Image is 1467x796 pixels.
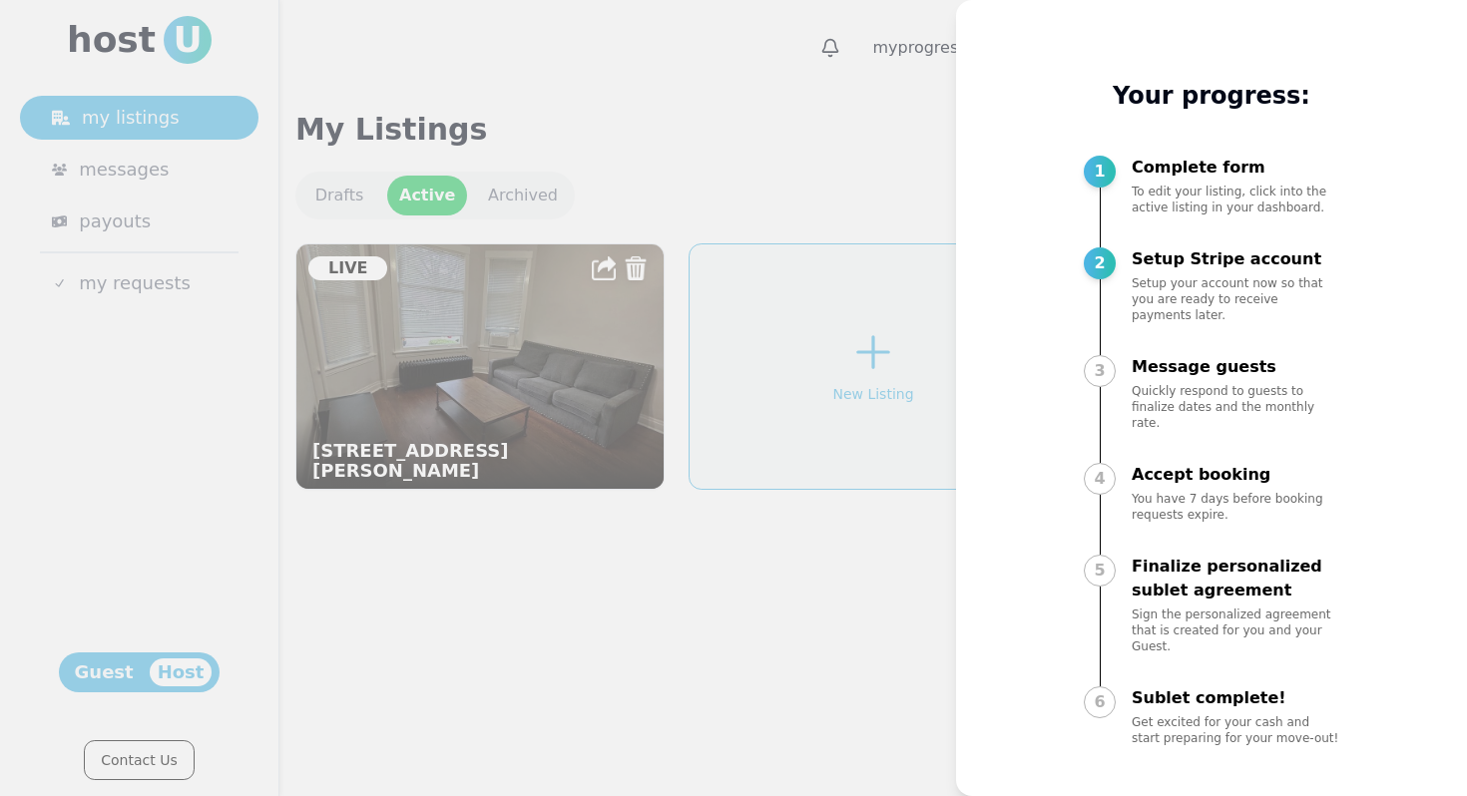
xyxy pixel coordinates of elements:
div: 6 [1084,686,1116,718]
p: You have 7 days before booking requests expire. [1132,491,1339,523]
div: 2 [1084,247,1116,279]
p: Sublet complete! [1132,686,1339,710]
div: 3 [1084,355,1116,387]
p: Quickly respond to guests to finalize dates and the monthly rate. [1132,383,1339,431]
p: Sign the personalized agreement that is created for you and your Guest. [1132,606,1339,654]
div: 1 [1084,156,1116,188]
div: 4 [1084,463,1116,495]
p: Message guests [1132,355,1339,379]
p: Finalize personalized sublet agreement [1132,555,1339,602]
div: 5 [1084,555,1116,587]
p: Get excited for your cash and start preparing for your move-out! [1132,714,1339,746]
p: Complete form [1132,156,1339,180]
p: Your progress: [1084,80,1339,112]
p: Setup Stripe account [1132,247,1339,271]
p: To edit your listing, click into the active listing in your dashboard. [1132,184,1339,215]
p: Setup your account now so that you are ready to receive payments later. [1132,275,1339,323]
p: Accept booking [1132,463,1339,487]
